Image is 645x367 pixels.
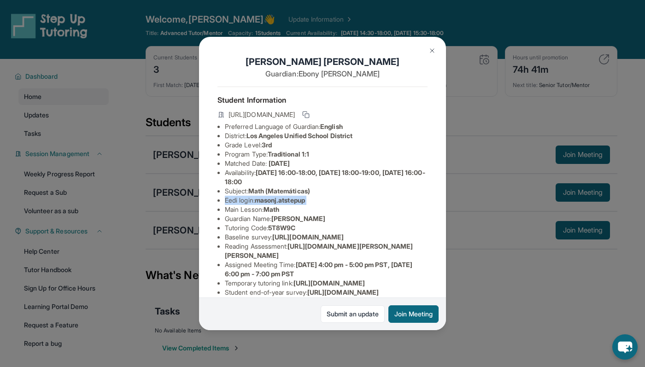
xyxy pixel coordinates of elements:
li: Main Lesson : [225,205,428,214]
img: Close Icon [428,47,436,54]
span: 3rd [262,141,272,149]
span: [URL][DOMAIN_NAME][PERSON_NAME][PERSON_NAME] [225,242,413,259]
li: Reading Assessment : [225,242,428,260]
span: masonj.atstepup [255,196,305,204]
span: Traditional 1:1 [268,150,309,158]
span: 5T8W9C [268,224,295,232]
span: [URL][DOMAIN_NAME] [293,279,365,287]
li: Matched Date: [225,159,428,168]
li: Student end-of-year survey : [225,288,428,297]
span: [URL][DOMAIN_NAME] [307,288,379,296]
li: Eedi login : [225,196,428,205]
span: [PERSON_NAME] [271,215,325,222]
li: Guardian Name : [225,214,428,223]
li: Tutoring Code : [225,223,428,233]
a: Submit an update [321,305,385,323]
h4: Student Information [217,94,428,105]
button: Copy link [300,109,311,120]
li: Temporary tutoring link : [225,279,428,288]
span: Los Angeles Unified School District [246,132,352,140]
span: [URL][DOMAIN_NAME] [272,233,344,241]
li: Program Type: [225,150,428,159]
h1: [PERSON_NAME] [PERSON_NAME] [217,55,428,68]
li: Student Learning Portal Link (requires tutoring code) : [225,297,428,315]
li: Subject : [225,186,428,196]
p: Guardian: Ebony [PERSON_NAME] [217,68,428,79]
span: Math [264,205,279,213]
span: English [320,122,343,130]
span: [DATE] 16:00-18:00, [DATE] 18:00-19:00, [DATE] 16:00-18:00 [225,169,425,186]
button: chat-button [612,334,638,360]
span: Math (Matemáticas) [248,187,310,195]
li: Availability: [225,168,428,186]
li: District: [225,131,428,140]
li: Baseline survey : [225,233,428,242]
li: Assigned Meeting Time : [225,260,428,279]
button: Join Meeting [388,305,439,323]
li: Grade Level: [225,140,428,150]
span: [DATE] 4:00 pm - 5:00 pm PST, [DATE] 6:00 pm - 7:00 pm PST [225,261,412,278]
span: [URL][DOMAIN_NAME] [229,110,295,119]
span: [DATE] [269,159,290,167]
li: Preferred Language of Guardian: [225,122,428,131]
